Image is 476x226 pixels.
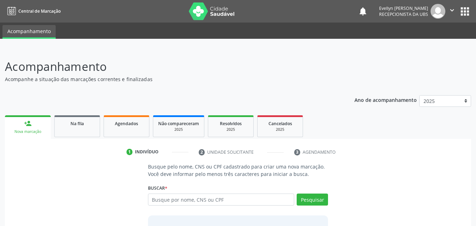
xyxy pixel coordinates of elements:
div: Evellyn [PERSON_NAME] [379,5,428,11]
div: Indivíduo [135,149,159,155]
a: Acompanhamento [2,25,56,39]
span: Cancelados [268,121,292,127]
input: Busque por nome, CNS ou CPF [148,194,295,206]
span: Agendados [115,121,138,127]
i:  [448,6,456,14]
a: Central de Marcação [5,5,61,17]
span: Na fila [70,121,84,127]
div: Nova marcação [10,129,46,134]
p: Acompanhamento [5,58,331,75]
div: 1 [126,149,133,155]
button: Pesquisar [297,194,328,206]
span: Recepcionista da UBS [379,11,428,17]
label: Buscar [148,183,167,194]
button:  [445,4,459,19]
img: img [431,4,445,19]
div: 2025 [262,127,298,132]
button: notifications [358,6,368,16]
p: Busque pelo nome, CNS ou CPF cadastrado para criar uma nova marcação. Você deve informar pelo men... [148,163,328,178]
button: apps [459,5,471,18]
span: Não compareceram [158,121,199,127]
span: Resolvidos [220,121,242,127]
div: 2025 [213,127,248,132]
p: Acompanhe a situação das marcações correntes e finalizadas [5,75,331,83]
p: Ano de acompanhamento [354,95,417,104]
div: 2025 [158,127,199,132]
span: Central de Marcação [18,8,61,14]
div: person_add [24,120,32,127]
